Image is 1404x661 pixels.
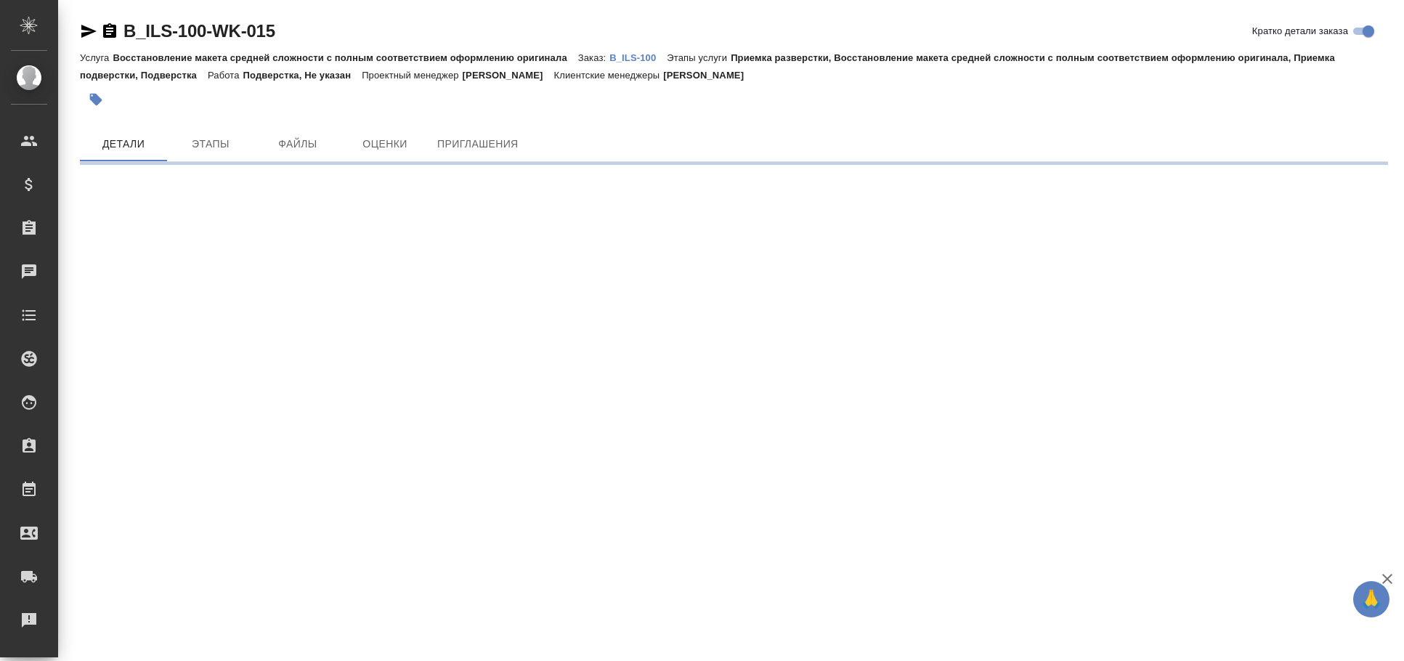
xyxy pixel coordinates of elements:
[554,70,664,81] p: Клиентские менеджеры
[243,70,362,81] p: Подверстка, Не указан
[101,23,118,40] button: Скопировать ссылку
[362,70,462,81] p: Проектный менеджер
[437,135,519,153] span: Приглашения
[350,135,420,153] span: Оценки
[113,52,577,63] p: Восстановление макета средней сложности с полным соответствием оформлению оригинала
[123,21,275,41] a: B_ILS-100-WK-015
[208,70,243,81] p: Работа
[80,52,1335,81] p: Приемка разверстки, Восстановление макета средней сложности с полным соответствием оформлению ори...
[176,135,246,153] span: Этапы
[1353,581,1389,617] button: 🙏
[463,70,554,81] p: [PERSON_NAME]
[667,52,731,63] p: Этапы услуги
[1252,24,1348,38] span: Кратко детали заказа
[578,52,609,63] p: Заказ:
[609,51,667,63] a: B_ILS-100
[263,135,333,153] span: Файлы
[663,70,755,81] p: [PERSON_NAME]
[80,23,97,40] button: Скопировать ссылку для ЯМессенджера
[80,84,112,115] button: Добавить тэг
[609,52,667,63] p: B_ILS-100
[89,135,158,153] span: Детали
[1359,584,1384,615] span: 🙏
[80,52,113,63] p: Услуга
